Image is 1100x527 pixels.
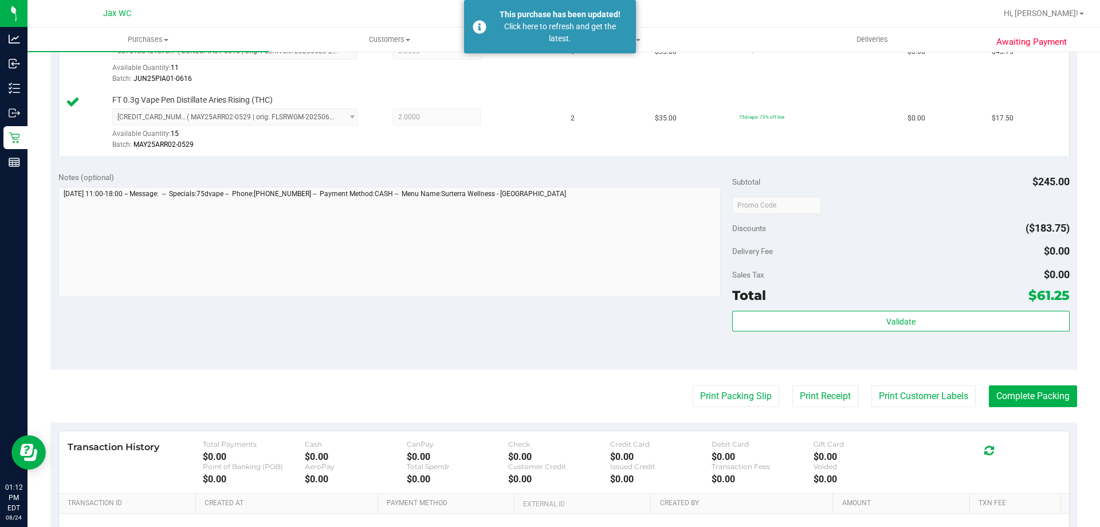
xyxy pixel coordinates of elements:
[508,451,610,462] div: $0.00
[814,451,916,462] div: $0.00
[112,140,132,149] span: Batch:
[1028,287,1070,303] span: $61.25
[305,474,407,485] div: $0.00
[68,499,191,508] a: Transaction ID
[814,462,916,471] div: Voided
[27,34,269,45] span: Purchases
[9,83,20,94] inline-svg: Inventory
[493,21,627,45] div: Click here to refresh and get the latest.
[610,440,712,448] div: Credit Card
[712,474,814,485] div: $0.00
[792,385,858,407] button: Print Receipt
[732,197,821,214] input: Promo Code
[203,474,305,485] div: $0.00
[841,34,903,45] span: Deliveries
[133,140,194,149] span: MAY25ARR02-0529
[508,440,610,448] div: Check
[752,28,993,52] a: Deliveries
[269,34,509,45] span: Customers
[712,451,814,462] div: $0.00
[305,440,407,448] div: Cash
[660,499,828,508] a: Created By
[732,218,766,239] span: Discounts
[407,451,509,462] div: $0.00
[203,440,305,448] div: Total Payments
[739,114,784,120] span: 75dvape: 75% off line
[5,482,22,513] p: 01:12 PM EDT
[171,130,179,138] span: 15
[732,177,760,186] span: Subtotal
[112,75,132,83] span: Batch:
[58,173,114,182] span: Notes (optional)
[11,435,46,470] iframe: Resource center
[133,75,192,83] span: JUN25PIA01-0616
[203,462,305,471] div: Point of Banking (POB)
[9,33,20,45] inline-svg: Analytics
[732,270,764,279] span: Sales Tax
[27,28,269,52] a: Purchases
[9,58,20,69] inline-svg: Inbound
[508,462,610,471] div: Customer Credit
[407,462,509,471] div: Total Spendr
[112,95,273,106] span: FT 0.3g Vape Pen Distillate Aries Rising (THC)
[732,247,773,256] span: Delivery Fee
[9,132,20,143] inline-svg: Retail
[407,474,509,485] div: $0.00
[493,9,627,21] div: This purchase has been updated!
[387,499,510,508] a: Payment Method
[9,107,20,119] inline-svg: Outbound
[269,28,510,52] a: Customers
[9,157,20,168] inline-svg: Reports
[992,113,1013,124] span: $17.50
[814,474,916,485] div: $0.00
[103,9,131,18] span: Jax WC
[907,113,925,124] span: $0.00
[508,474,610,485] div: $0.00
[996,36,1067,49] span: Awaiting Payment
[203,451,305,462] div: $0.00
[5,513,22,522] p: 08/24
[610,474,712,485] div: $0.00
[514,494,650,514] th: External ID
[171,64,179,72] span: 11
[1004,9,1078,18] span: Hi, [PERSON_NAME]!
[205,499,373,508] a: Created At
[989,385,1077,407] button: Complete Packing
[842,499,965,508] a: Amount
[1044,245,1070,257] span: $0.00
[1044,268,1070,280] span: $0.00
[305,462,407,471] div: AeroPay
[112,126,370,148] div: Available Quantity:
[1026,222,1070,234] span: ($183.75)
[571,113,575,124] span: 2
[610,451,712,462] div: $0.00
[871,385,976,407] button: Print Customer Labels
[1032,175,1070,188] span: $245.00
[407,440,509,448] div: CanPay
[886,317,916,326] span: Validate
[610,462,712,471] div: Issued Credit
[112,60,370,82] div: Available Quantity:
[979,499,1056,508] a: Txn Fee
[693,385,779,407] button: Print Packing Slip
[655,113,677,124] span: $35.00
[712,440,814,448] div: Debit Card
[732,287,766,303] span: Total
[732,311,1069,331] button: Validate
[305,451,407,462] div: $0.00
[712,462,814,471] div: Transaction Fees
[814,440,916,448] div: Gift Card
